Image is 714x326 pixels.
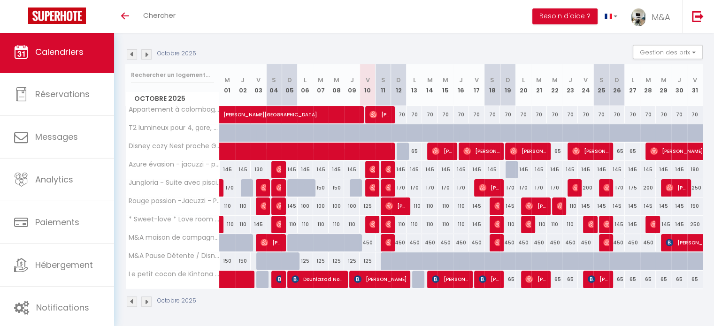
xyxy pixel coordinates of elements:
div: 125 [360,197,375,215]
div: 145 [282,161,297,178]
div: 170 [500,179,515,197]
div: 450 [438,234,453,251]
div: 450 [609,234,625,251]
abbr: M [224,76,230,84]
button: Gestion des prix [633,45,703,59]
div: 145 [640,161,656,178]
input: Rechercher un logement... [131,67,214,83]
div: 110 [453,197,469,215]
div: 110 [298,216,313,233]
th: 04 [266,64,282,106]
div: 170 [438,179,453,197]
div: 145 [640,197,656,215]
abbr: L [413,76,416,84]
div: 145 [671,216,687,233]
div: 65 [625,271,640,288]
div: 145 [469,216,484,233]
div: 145 [656,161,671,178]
abbr: V [365,76,369,84]
abbr: M [443,76,448,84]
div: 65 [562,271,578,288]
span: [PERSON_NAME] [385,197,407,215]
div: 100 [298,197,313,215]
abbr: S [599,76,603,84]
span: [PERSON_NAME] [510,142,547,160]
div: 110 [220,197,235,215]
div: 65 [547,271,562,288]
span: Chercher [143,10,176,20]
th: 10 [360,64,375,106]
div: 145 [593,197,609,215]
span: [PERSON_NAME] [261,179,266,197]
span: [PERSON_NAME] [354,270,407,288]
span: T2 lumineux pour 4, gare, Disney [127,124,221,131]
span: [PERSON_NAME] [525,215,530,233]
th: 07 [313,64,329,106]
div: 145 [298,161,313,178]
div: 125 [298,252,313,270]
abbr: J [459,76,463,84]
div: 450 [562,234,578,251]
div: 450 [453,234,469,251]
div: 110 [329,216,344,233]
span: Azure évasion - jacuzzi - parking - près de Disney [127,161,221,168]
span: [PERSON_NAME] [276,197,281,215]
p: Octobre 2025 [157,296,196,305]
div: 145 [407,161,422,178]
span: [PERSON_NAME] [557,197,562,215]
th: 20 [515,64,531,106]
div: 70 [453,106,469,123]
span: [PERSON_NAME] [572,142,609,160]
abbr: D [614,76,619,84]
th: 31 [687,64,703,106]
img: ... [631,8,645,26]
div: 70 [438,106,453,123]
span: [PERSON_NAME] [525,197,546,215]
div: 70 [547,106,562,123]
th: 28 [640,64,656,106]
th: 14 [422,64,438,106]
div: 110 [313,216,329,233]
span: Appartement à colombage /Disney [127,106,221,113]
th: 30 [671,64,687,106]
div: 450 [578,234,593,251]
th: 26 [609,64,625,106]
span: Douniazad Nouicer [292,270,345,288]
span: [PERSON_NAME] [572,179,577,197]
span: Analytics [35,174,73,185]
div: 65 [687,271,703,288]
div: 110 [235,197,251,215]
span: [PERSON_NAME] [369,215,375,233]
div: 110 [500,216,515,233]
div: 145 [609,216,625,233]
span: [PERSON_NAME] [276,160,281,178]
div: 250 [687,179,703,197]
div: 145 [578,161,593,178]
div: 70 [469,106,484,123]
th: 21 [531,64,547,106]
abbr: M [661,76,667,84]
div: 170 [220,179,235,197]
th: 19 [500,64,515,106]
abbr: M [536,76,542,84]
abbr: M [318,76,323,84]
div: 70 [484,106,500,123]
abbr: D [506,76,510,84]
span: Octobre 2025 [126,92,219,106]
div: 110 [562,216,578,233]
div: 170 [422,179,438,197]
div: 110 [407,197,422,215]
div: 100 [313,197,329,215]
span: [PERSON_NAME] [603,215,608,233]
abbr: V [693,76,697,84]
div: 450 [469,234,484,251]
th: 06 [298,64,313,106]
div: 150 [687,197,703,215]
div: 170 [515,179,531,197]
div: 145 [625,216,640,233]
div: 110 [562,197,578,215]
th: 27 [625,64,640,106]
div: 125 [329,252,344,270]
abbr: L [304,76,307,84]
div: 145 [578,197,593,215]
